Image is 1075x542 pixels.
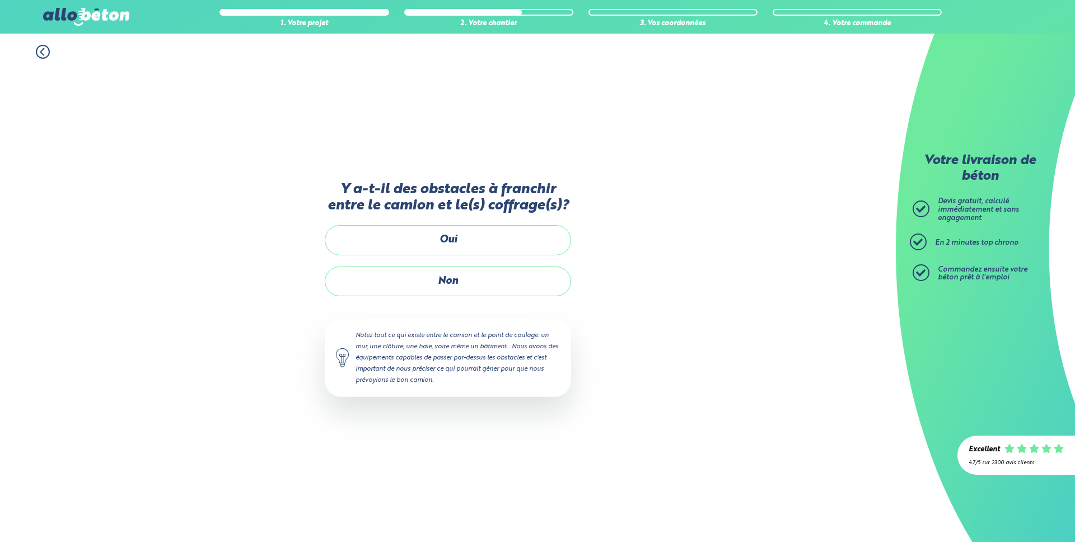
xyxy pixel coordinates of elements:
[588,20,758,28] div: 3. Vos coordonnées
[219,20,389,28] div: 1. Votre projet
[325,181,571,214] label: Y a-t-il des obstacles à franchir entre le camion et le(s) coffrage(s)?
[969,460,1064,466] div: 4.7/5 sur 2300 avis clients
[773,20,942,28] div: 4. Votre commande
[935,239,1018,246] span: En 2 minutes top chrono
[325,225,571,255] label: Oui
[404,20,573,28] div: 2. Votre chantier
[325,319,571,398] div: Notez tout ce qui existe entre le camion et le point de coulage: un mur, une clôture, une haie, v...
[915,153,1044,184] p: Votre livraison de béton
[43,8,129,26] img: allobéton
[938,266,1027,282] span: Commandez ensuite votre béton prêt à l'emploi
[938,198,1019,221] span: Devis gratuit, calculé immédiatement et sans engagement
[969,446,1000,454] div: Excellent
[325,267,571,296] label: Non
[975,498,1063,530] iframe: Help widget launcher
